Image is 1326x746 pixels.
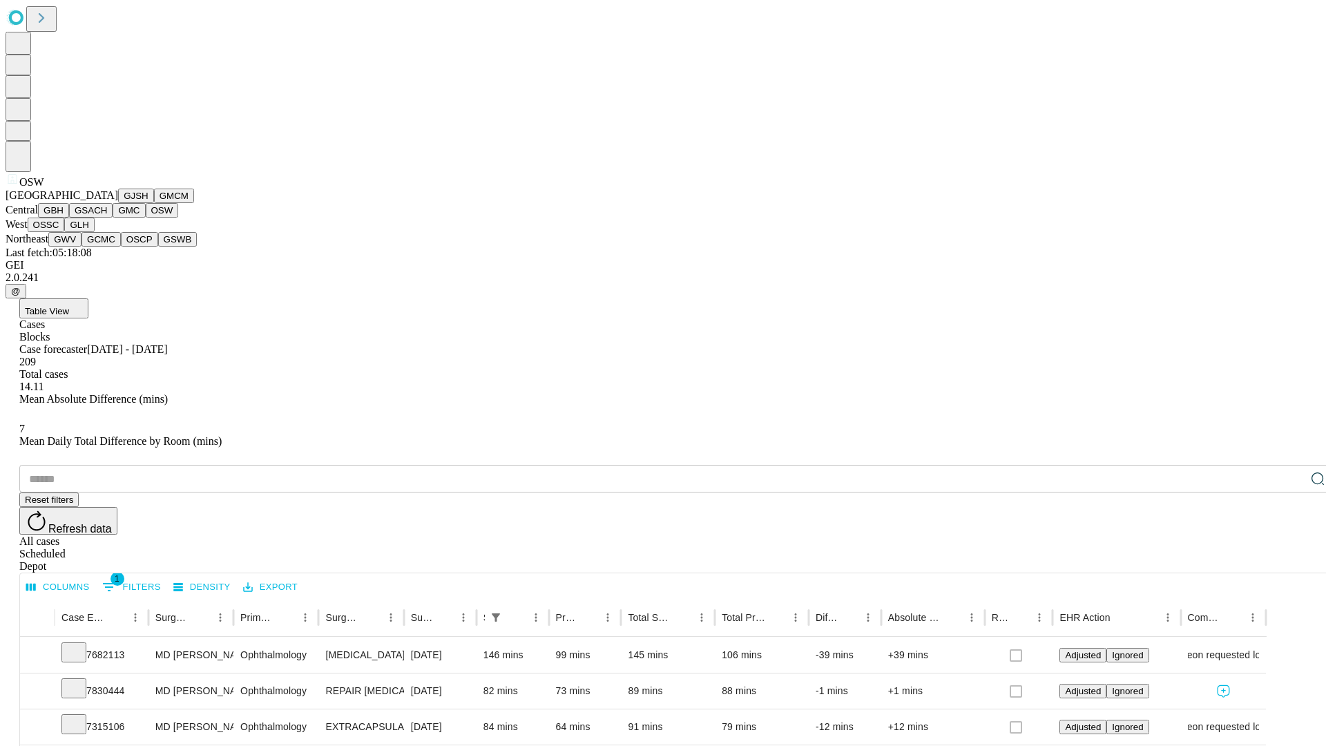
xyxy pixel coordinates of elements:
[146,203,179,218] button: OSW
[110,572,124,586] span: 1
[1059,648,1106,662] button: Adjusted
[628,612,671,623] div: Total Scheduled Duration
[1065,686,1101,696] span: Adjusted
[1106,720,1149,734] button: Ignored
[28,218,65,232] button: OSSC
[61,638,142,673] div: 7682113
[19,507,117,535] button: Refresh data
[526,608,546,627] button: Menu
[628,709,708,745] div: 91 mins
[6,218,28,230] span: West
[786,608,805,627] button: Menu
[6,247,92,258] span: Last fetch: 05:18:08
[556,673,615,709] div: 73 mins
[486,608,506,627] button: Show filters
[19,492,79,507] button: Reset filters
[362,608,381,627] button: Sort
[87,343,167,355] span: [DATE] - [DATE]
[816,673,874,709] div: -1 mins
[154,189,194,203] button: GMCM
[61,709,142,745] div: 7315106
[1112,686,1143,696] span: Ignored
[381,608,401,627] button: Menu
[211,608,230,627] button: Menu
[27,716,48,740] button: Expand
[296,608,315,627] button: Menu
[411,709,470,745] div: [DATE]
[992,612,1010,623] div: Resolved in EHR
[722,638,802,673] div: 106 mins
[1065,722,1101,732] span: Adjusted
[113,203,145,218] button: GMC
[99,576,164,598] button: Show filters
[240,673,311,709] div: Ophthalmology
[27,644,48,668] button: Expand
[19,176,44,188] span: OSW
[240,612,275,623] div: Primary Service
[888,709,978,745] div: +12 mins
[673,608,692,627] button: Sort
[325,709,396,745] div: EXTRACAPSULAR CATARACT REMOVAL COMPLEX WITH IOL
[556,638,615,673] div: 99 mins
[19,435,222,447] span: Mean Daily Total Difference by Room (mins)
[19,368,68,380] span: Total cases
[1059,684,1106,698] button: Adjusted
[1059,612,1110,623] div: EHR Action
[722,709,802,745] div: 79 mins
[240,709,311,745] div: Ophthalmology
[1106,684,1149,698] button: Ignored
[767,608,786,627] button: Sort
[816,709,874,745] div: -12 mins
[64,218,94,232] button: GLH
[240,638,311,673] div: Ophthalmology
[888,612,941,623] div: Absolute Difference
[126,608,145,627] button: Menu
[628,673,708,709] div: 89 mins
[6,259,1320,271] div: GEI
[240,577,301,598] button: Export
[325,612,360,623] div: Surgery Name
[19,343,87,355] span: Case forecaster
[816,612,838,623] div: Difference
[155,709,227,745] div: MD [PERSON_NAME] [PERSON_NAME]
[556,612,578,623] div: Predicted In Room Duration
[325,673,396,709] div: REPAIR [MEDICAL_DATA] WITH [MEDICAL_DATA]
[598,608,617,627] button: Menu
[6,204,38,216] span: Central
[6,271,1320,284] div: 2.0.241
[411,612,433,623] div: Surgery Date
[816,638,874,673] div: -39 mins
[722,673,802,709] div: 88 mins
[19,356,36,367] span: 209
[27,680,48,704] button: Expand
[155,673,227,709] div: MD [PERSON_NAME]
[1188,709,1259,745] div: Surgeon requested longer
[858,608,878,627] button: Menu
[722,612,765,623] div: Total Predicted Duration
[81,232,121,247] button: GCMC
[839,608,858,627] button: Sort
[69,203,113,218] button: GSACH
[121,232,158,247] button: OSCP
[1112,650,1143,660] span: Ignored
[25,495,73,505] span: Reset filters
[507,608,526,627] button: Sort
[1188,638,1259,673] div: Surgeon requested longer
[158,232,198,247] button: GSWB
[61,612,105,623] div: Case Epic Id
[411,638,470,673] div: [DATE]
[1188,612,1222,623] div: Comments
[454,608,473,627] button: Menu
[1065,650,1101,660] span: Adjusted
[628,638,708,673] div: 145 mins
[434,608,454,627] button: Sort
[155,638,227,673] div: MD [PERSON_NAME]
[25,306,69,316] span: Table View
[483,612,485,623] div: Scheduled In Room Duration
[486,608,506,627] div: 1 active filter
[19,298,88,318] button: Table View
[19,423,25,434] span: 7
[962,608,981,627] button: Menu
[1059,720,1106,734] button: Adjusted
[1106,648,1149,662] button: Ignored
